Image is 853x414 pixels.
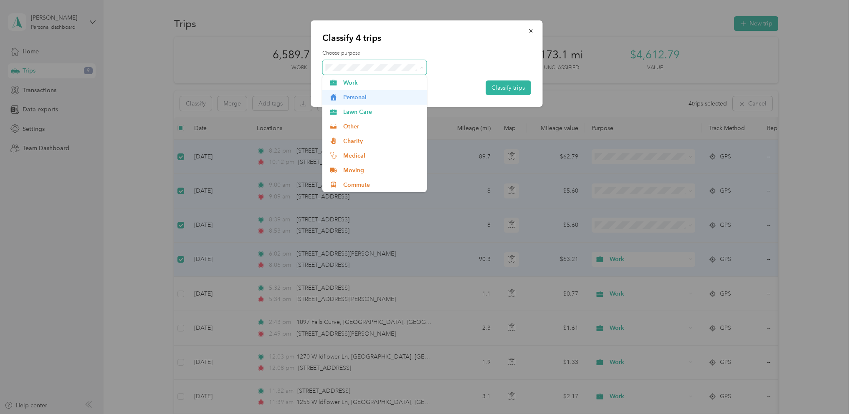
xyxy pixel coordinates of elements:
span: Other [343,122,421,131]
span: Medical [343,151,421,160]
label: Choose purpose [322,50,531,57]
p: Classify 4 trips [322,32,531,44]
span: Work [343,78,421,87]
span: Moving [343,166,421,175]
span: Personal [343,93,421,102]
span: Charity [343,137,421,146]
button: Classify trips [486,80,531,95]
iframe: Everlance-gr Chat Button Frame [806,367,853,414]
span: Lawn Care [343,108,421,116]
span: Commute [343,181,421,189]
